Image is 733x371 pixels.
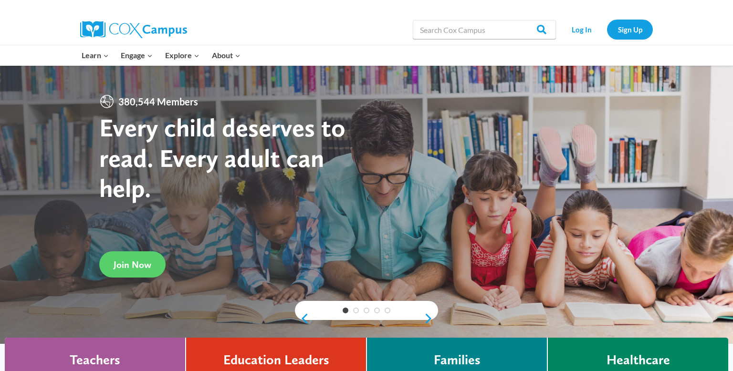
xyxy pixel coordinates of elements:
span: About [212,49,241,62]
span: Engage [121,49,153,62]
nav: Secondary Navigation [561,20,653,39]
h4: Families [434,352,481,368]
a: 5 [385,308,390,313]
input: Search Cox Campus [413,20,556,39]
strong: Every child deserves to read. Every adult can help. [99,112,346,203]
h4: Healthcare [607,352,670,368]
h4: Education Leaders [223,352,329,368]
a: 3 [364,308,369,313]
a: 2 [353,308,359,313]
span: Join Now [114,259,151,270]
h4: Teachers [70,352,120,368]
a: 1 [343,308,348,313]
a: 4 [374,308,380,313]
img: Cox Campus [80,21,187,38]
a: Join Now [99,251,166,278]
span: Explore [165,49,199,62]
span: Learn [82,49,109,62]
a: Log In [561,20,602,39]
a: previous [295,313,309,324]
div: content slider buttons [295,309,438,328]
a: Sign Up [607,20,653,39]
span: 380,544 Members [115,94,202,109]
nav: Primary Navigation [75,45,246,65]
a: next [424,313,438,324]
